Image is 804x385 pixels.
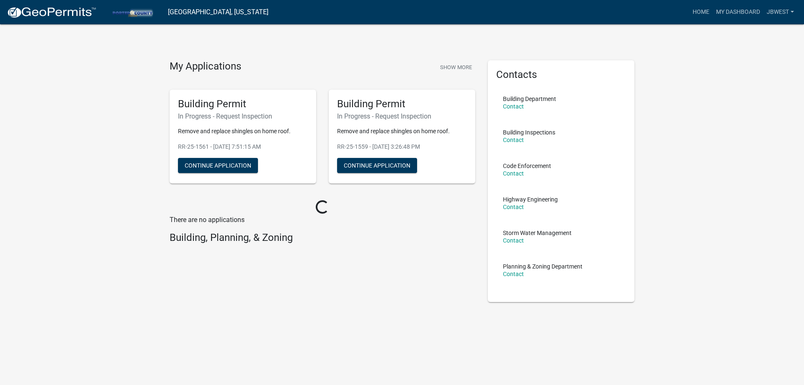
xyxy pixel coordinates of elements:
p: There are no applications [170,215,475,225]
a: Contact [503,271,524,277]
h6: In Progress - Request Inspection [337,112,467,120]
p: Storm Water Management [503,230,572,236]
p: Planning & Zoning Department [503,264,582,269]
p: Remove and replace shingles on home roof. [337,127,467,136]
button: Continue Application [178,158,258,173]
p: Building Department [503,96,556,102]
p: RR-25-1559 - [DATE] 3:26:48 PM [337,142,467,151]
img: Porter County, Indiana [103,6,161,18]
h6: In Progress - Request Inspection [178,112,308,120]
p: Building Inspections [503,129,555,135]
a: My Dashboard [713,4,763,20]
button: Continue Application [337,158,417,173]
a: Contact [503,204,524,210]
a: Home [689,4,713,20]
h4: My Applications [170,60,241,73]
p: Highway Engineering [503,196,558,202]
h5: Building Permit [178,98,308,110]
a: Contact [503,237,524,244]
a: jbwest [763,4,797,20]
a: Contact [503,103,524,110]
a: Contact [503,170,524,177]
p: RR-25-1561 - [DATE] 7:51:15 AM [178,142,308,151]
h4: Building, Planning, & Zoning [170,232,475,244]
h5: Building Permit [337,98,467,110]
p: Code Enforcement [503,163,551,169]
button: Show More [437,60,475,74]
a: [GEOGRAPHIC_DATA], [US_STATE] [168,5,268,19]
h5: Contacts [496,69,626,81]
p: Remove and replace shingles on home roof. [178,127,308,136]
a: Contact [503,137,524,143]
